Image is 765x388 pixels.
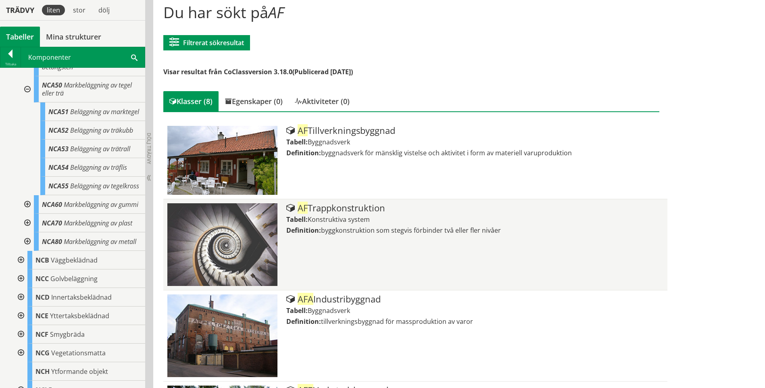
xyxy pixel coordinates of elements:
span: NCG [35,348,50,357]
span: Konstruktiva system [308,215,370,224]
span: tillverkningsbyggnad för massproduktion av varor [321,317,473,326]
span: Beläggning av träflis [70,163,127,172]
div: liten [42,5,65,15]
span: Dölj trädvy [146,133,152,164]
span: NCA55 [48,181,69,190]
span: NCC [35,274,49,283]
span: Visar resultat från CoClassversion 3.18.0 [163,67,292,76]
span: (Publicerad [DATE]) [292,67,353,76]
div: Trädvy [2,6,39,15]
span: Byggnadsverk [308,306,350,315]
span: NCA53 [48,144,69,153]
span: Markbeläggning av gummi [64,200,138,209]
span: NCA60 [42,200,62,209]
div: Aktiviteter (0) [289,91,356,111]
div: Komponenter [21,47,145,67]
div: Tillbaka [0,61,21,67]
div: Egenskaper (0) [219,91,289,111]
div: Trappkonstruktion [286,203,663,213]
div: Klasser (8) [163,91,219,111]
h1: Du har sökt på [163,3,659,21]
img: Tabell [167,203,277,286]
span: NCA80 [42,237,62,246]
span: Markbeläggning av metall [64,237,136,246]
span: Golvbeläggning [50,274,98,283]
span: AF [268,2,284,23]
span: Markbeläggning av plast [64,219,132,227]
div: Tillverkningsbyggnad [286,126,663,136]
span: byggnadsverk för mänsklig vistelse och aktivitet i form av materiell varuproduktion [321,148,572,157]
span: Byggnadsverk [308,138,350,146]
a: Mina strukturer [40,27,107,47]
span: Yttertaksbeklädnad [50,311,109,320]
span: NCA52 [48,126,69,135]
span: Smygbräda [50,330,85,339]
span: NCA70 [42,219,62,227]
div: Industribyggnad [286,294,663,304]
div: dölj [94,5,115,15]
button: Filtrerat sökresultat [163,35,250,50]
span: Markbeläggning av tegel eller trä [42,81,132,98]
span: NCA50 [42,81,62,90]
span: NCF [35,330,48,339]
span: Väggbeklädnad [51,256,98,265]
span: NCH [35,367,50,376]
span: NCD [35,293,50,302]
span: Beläggning av träkubb [70,126,133,135]
span: byggkonstruktion som stegvis förbinder två eller fler nivåer [321,226,501,235]
span: Innertaksbeklädnad [51,293,112,302]
div: stor [68,5,90,15]
label: Definition: [286,148,321,157]
img: Tabell [167,294,277,377]
img: Tabell [167,126,277,195]
span: AF [298,202,308,214]
label: Definition: [286,226,321,235]
span: AF [298,124,308,136]
span: Ytformande objekt [51,367,108,376]
span: Beläggning av trätrall [70,144,130,153]
label: Definition: [286,317,321,326]
span: NCB [35,256,49,265]
span: AFA [298,293,313,305]
span: NCE [35,311,48,320]
span: NCA51 [48,107,69,116]
label: Tabell: [286,215,308,224]
span: Beläggning av tegelkross [70,181,139,190]
label: Tabell: [286,138,308,146]
label: Tabell: [286,306,308,315]
span: NCA54 [48,163,69,172]
span: Sök i tabellen [131,53,138,61]
span: Beläggning av marktegel [70,107,139,116]
span: Vegetationsmatta [51,348,106,357]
